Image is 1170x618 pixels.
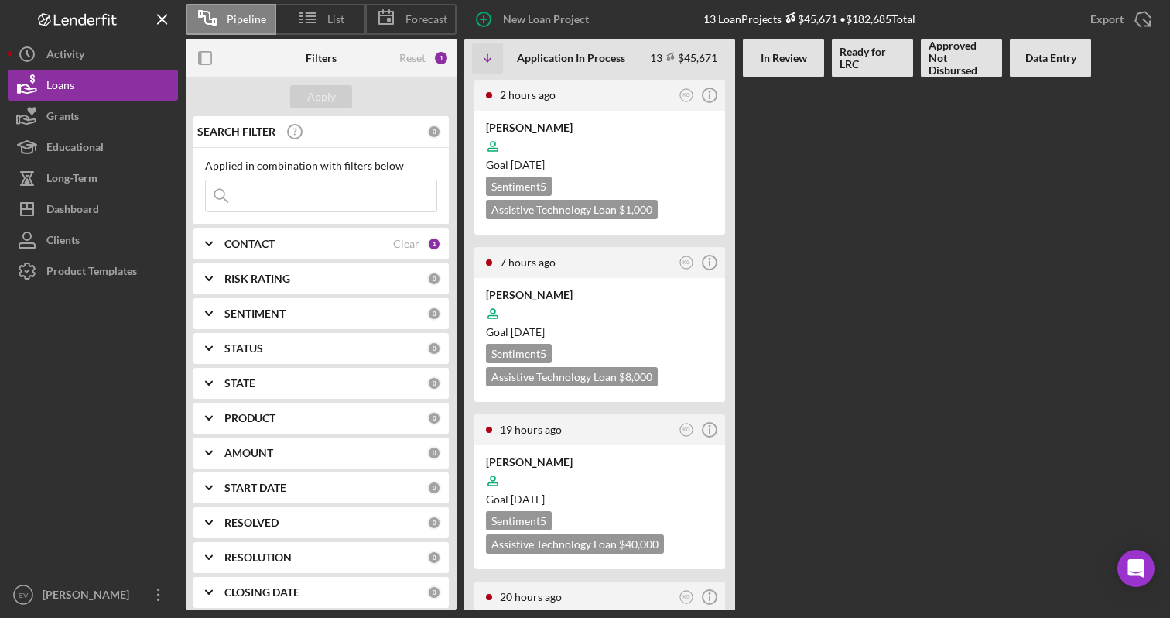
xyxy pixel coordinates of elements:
text: KG [682,259,689,265]
a: 19 hours agoKG[PERSON_NAME]Goal [DATE]Sentiment5Assistive Technology Loan $40,000 [472,412,727,572]
div: Sentiment 5 [486,344,552,363]
b: CONTACT [224,238,275,250]
div: 1 [427,237,441,251]
button: Apply [290,85,352,108]
b: Data Entry [1025,52,1076,64]
button: New Loan Project [464,4,604,35]
b: RESOLUTION [224,551,292,564]
time: 2025-09-06 20:18 [500,256,556,269]
div: 13 $45,671 [650,51,717,64]
time: 2025-09-06 08:47 [500,423,562,436]
div: [PERSON_NAME] [486,455,713,470]
span: $1,000 [619,203,652,216]
span: Goal [486,493,545,506]
div: Activity [46,39,84,74]
span: Pipeline [227,13,266,26]
span: $40,000 [619,537,659,551]
a: 2 hours agoKG[PERSON_NAME]Goal [DATE]Sentiment5Assistive Technology Loan $1,000 [472,77,727,237]
button: Product Templates [8,256,178,287]
text: KG [682,92,689,98]
span: Goal [486,158,545,171]
div: Educational [46,132,104,167]
div: 0 [427,272,441,286]
b: SEARCH FILTER [197,125,275,138]
button: Export [1075,4,1162,35]
div: Grants [46,101,79,136]
time: 10/06/2025 [511,493,545,506]
div: New Loan Project [503,4,589,35]
div: Sentiment 5 [486,511,552,530]
time: 2025-09-06 07:44 [500,590,562,603]
div: 0 [427,307,441,321]
button: Long-Term [8,163,178,194]
div: Dashboard [46,194,99,228]
span: $8,000 [619,370,652,383]
b: AMOUNT [224,447,273,459]
button: KG [676,85,697,106]
div: 1 [433,50,449,66]
div: 0 [427,446,441,460]
b: STATUS [224,342,263,355]
div: Loans [46,70,74,105]
div: 0 [427,342,441,355]
text: KG [682,594,689,599]
button: Activity [8,39,178,70]
a: 7 hours agoKG[PERSON_NAME]Goal [DATE]Sentiment5Assistive Technology Loan $8,000 [472,245,727,404]
b: SENTIMENT [224,307,286,320]
a: Grants [8,101,178,132]
div: 0 [427,551,441,565]
b: Ready for LRC [840,46,905,70]
time: 2025-09-07 02:02 [500,88,556,101]
b: In Review [761,52,807,64]
time: 10/06/2025 [511,325,545,338]
div: Assistive Technology Loan [486,534,664,554]
div: Clients [46,225,80,259]
div: [PERSON_NAME] [486,120,713,136]
div: [PERSON_NAME] [486,287,713,303]
button: Loans [8,70,178,101]
div: Export [1090,4,1124,35]
div: Open Intercom Messenger [1117,550,1155,587]
div: [PERSON_NAME] [39,579,139,614]
b: STATE [224,377,255,390]
div: Assistive Technology Loan [486,367,658,386]
div: Clear [393,238,419,250]
div: 0 [427,481,441,495]
div: 13 Loan Projects • $182,685 Total [703,12,915,26]
div: Assistive Technology Loan [486,200,658,219]
div: Applied in combination with filters below [205,160,437,172]
div: Product Templates [46,256,137,290]
div: 0 [427,411,441,425]
div: 0 [427,125,441,139]
div: 0 [427,376,441,390]
button: KG [676,252,697,273]
button: Educational [8,132,178,163]
div: Sentiment 5 [486,177,552,196]
span: Forecast [405,13,447,26]
button: KG [676,420,697,441]
b: RISK RATING [224,273,290,285]
div: $45,671 [782,12,837,26]
b: Application In Process [517,52,625,64]
div: Apply [307,85,336,108]
b: START DATE [224,482,286,494]
div: 0 [427,585,441,599]
div: Long-Term [46,163,97,197]
text: EV [19,591,29,599]
time: 10/07/2025 [511,158,545,171]
a: Dashboard [8,194,178,225]
button: Clients [8,225,178,256]
span: Goal [486,325,545,338]
span: List [327,13,344,26]
text: KG [682,427,689,432]
b: CLOSING DATE [224,586,299,599]
div: Reset [399,52,426,64]
b: Approved Not Disbursed [929,39,994,77]
b: RESOLVED [224,517,279,529]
